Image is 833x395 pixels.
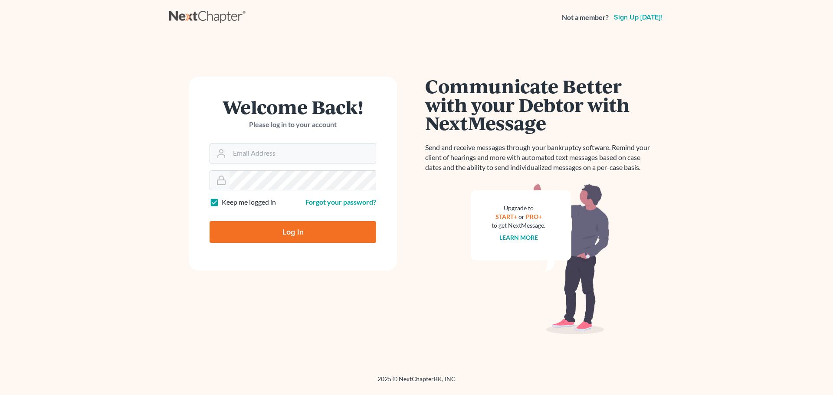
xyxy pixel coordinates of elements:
[526,213,542,220] a: PRO+
[230,144,376,163] input: Email Address
[169,375,664,390] div: 2025 © NextChapterBK, INC
[518,213,525,220] span: or
[210,221,376,243] input: Log In
[471,183,610,335] img: nextmessage_bg-59042aed3d76b12b5cd301f8e5b87938c9018125f34e5fa2b7a6b67550977c72.svg
[210,98,376,116] h1: Welcome Back!
[495,213,517,220] a: START+
[492,221,545,230] div: to get NextMessage.
[562,13,609,23] strong: Not a member?
[305,198,376,206] a: Forgot your password?
[222,197,276,207] label: Keep me logged in
[492,204,545,212] div: Upgrade to
[499,234,538,241] a: Learn more
[210,120,376,130] p: Please log in to your account
[612,14,664,21] a: Sign up [DATE]!
[425,77,655,132] h1: Communicate Better with your Debtor with NextMessage
[425,143,655,173] p: Send and receive messages through your bankruptcy software. Remind your client of hearings and mo...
